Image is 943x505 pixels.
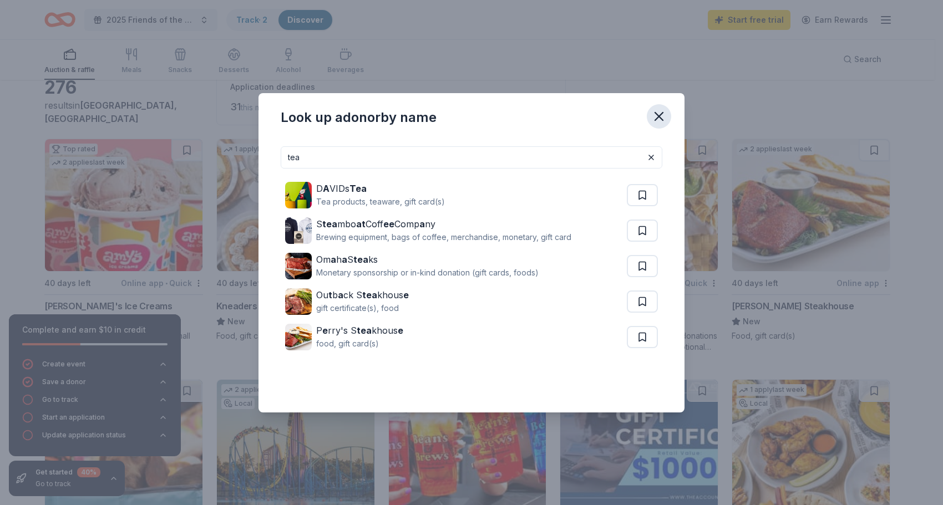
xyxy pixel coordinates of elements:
strong: t [328,289,332,300]
strong: e [322,325,328,336]
img: Image for Outback Steakhouse [285,288,312,315]
strong: tea [353,254,368,265]
strong: tea [357,325,372,336]
input: Search [281,146,662,169]
div: Om h S ks [316,253,539,266]
strong: e [403,289,409,300]
img: Image for Perry's Steakhouse [285,324,312,350]
div: D VIDs [316,182,445,195]
strong: a [342,254,347,265]
strong: e [398,325,403,336]
strong: a [419,218,425,229]
div: Ou b ck S khous [316,288,409,302]
div: gift certificate(s), food [316,302,409,315]
div: Brewing equipment, bags of coffee, merchandise, monetary, gift card [316,231,571,244]
div: S mbo Coff Comp ny [316,217,571,231]
div: Look up a donor by name [281,109,437,126]
strong: ee [383,218,394,229]
strong: A [323,183,329,194]
strong: tea [322,218,337,229]
img: Image for DAVIDsTea [285,182,312,208]
strong: a [338,289,343,300]
strong: Tea [349,183,367,194]
div: food, gift card(s) [316,337,403,350]
div: Monetary sponsorship or in-kind donation (gift cards, foods) [316,266,539,279]
img: Image for Steamboat Coffee Company [285,217,312,244]
strong: tea [362,289,377,300]
div: Tea products, teaware, gift card(s) [316,195,445,208]
img: Image for Omaha Steaks [285,253,312,279]
strong: at [356,218,366,229]
div: P rry's S khous [316,324,403,337]
strong: a [331,254,336,265]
